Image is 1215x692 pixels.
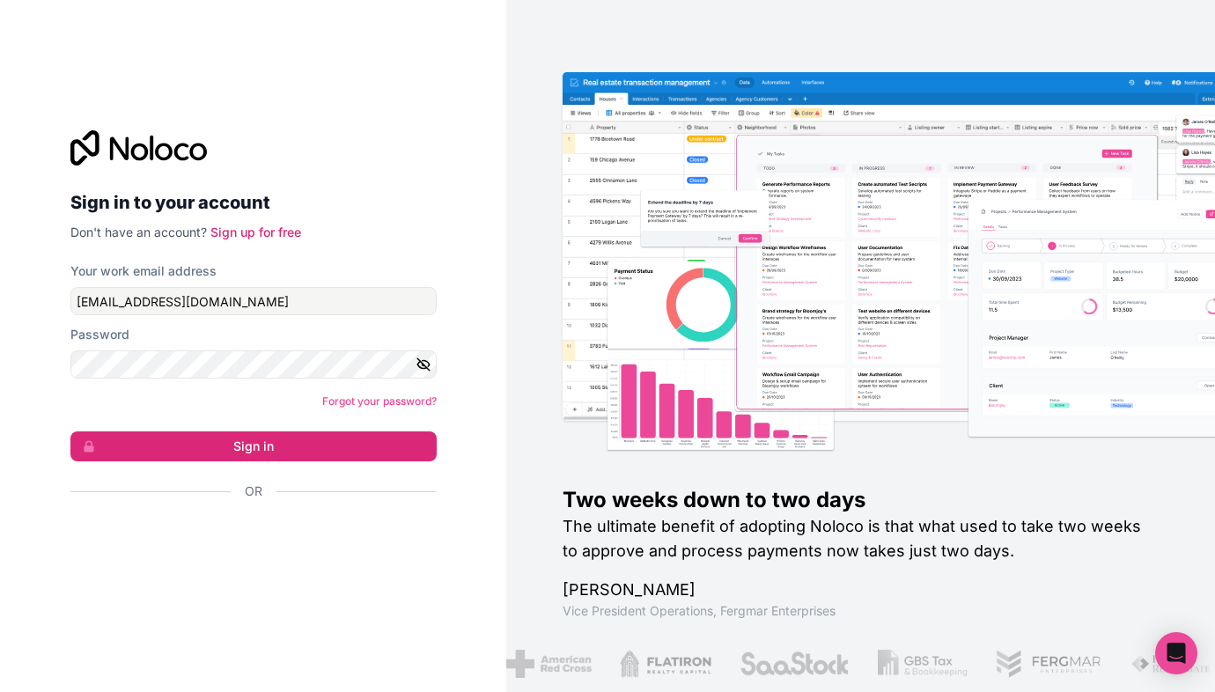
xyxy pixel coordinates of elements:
span: Or [245,482,262,500]
h2: The ultimate benefit of adopting Noloco is that what used to take two weeks to approve and proces... [563,514,1159,563]
span: Don't have an account? [70,225,207,239]
img: /assets/saastock-C6Zbiodz.png [739,650,850,678]
a: Forgot your password? [322,394,437,408]
button: Sign in [70,431,437,461]
img: /assets/fiera-fwj2N5v4.png [1130,650,1213,678]
h1: Vice President Operations , Fergmar Enterprises [563,602,1159,620]
img: /assets/flatiron-C8eUkumj.png [620,650,711,678]
input: Email address [70,287,437,315]
label: Password [70,326,129,343]
h1: Two weeks down to two days [563,486,1159,514]
iframe: Sign in with Google Button [62,519,431,558]
img: /assets/american-red-cross-BAupjrZR.png [506,650,592,678]
a: Sign up for free [210,225,301,239]
h2: Sign in to your account [70,187,437,218]
img: /assets/fergmar-CudnrXN5.png [995,650,1102,678]
label: Your work email address [70,262,217,280]
h1: [PERSON_NAME] [563,578,1159,602]
input: Password [70,350,437,379]
img: /assets/gbstax-C-GtDUiK.png [878,650,968,678]
div: Open Intercom Messenger [1155,632,1197,674]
